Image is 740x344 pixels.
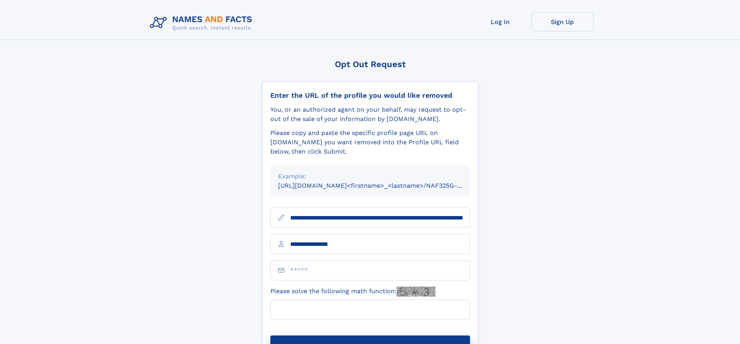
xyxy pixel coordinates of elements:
a: Sign Up [531,12,594,31]
small: [URL][DOMAIN_NAME]<firstname>_<lastname>/NAF325G-xxxxxxxx [278,182,485,189]
label: Please solve the following math function: [270,287,435,297]
img: Logo Names and Facts [147,12,259,33]
div: Please copy and paste the specific profile page URL on [DOMAIN_NAME] you want removed into the Pr... [270,128,470,156]
div: Opt Out Request [262,59,478,69]
a: Log In [469,12,531,31]
div: Enter the URL of the profile you would like removed [270,91,470,100]
div: Example: [278,172,462,181]
div: You, or an authorized agent on your behalf, may request to opt-out of the sale of your informatio... [270,105,470,124]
